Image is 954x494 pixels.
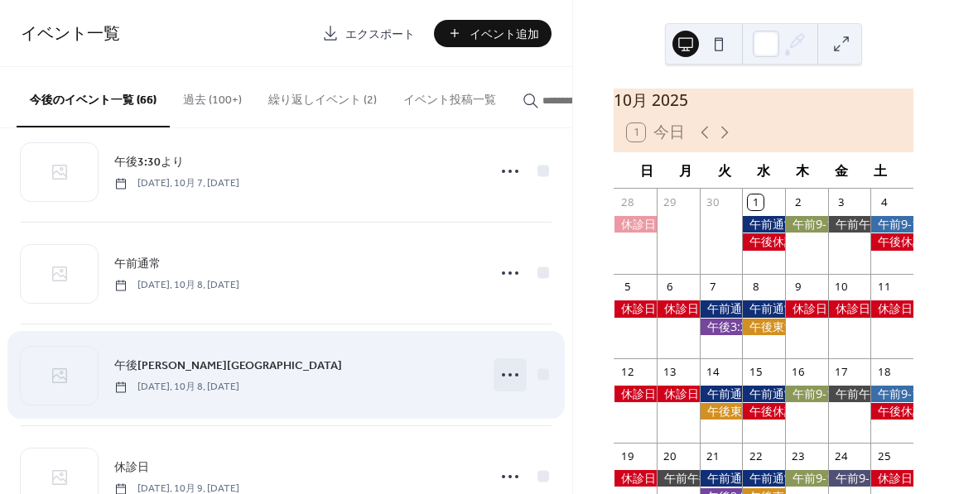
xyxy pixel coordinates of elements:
[706,194,720,209] div: 30
[785,300,828,317] div: 休診日
[748,280,763,295] div: 8
[742,319,785,335] div: 午後東海大Dr
[662,194,677,209] div: 29
[791,194,806,209] div: 2
[114,357,342,375] span: 午後[PERSON_NAME][GEOGRAPHIC_DATA]
[828,470,871,487] div: 午前9-12時 午後通常
[390,67,509,126] button: イベント投稿一覧
[870,300,913,317] div: 休診日
[742,216,785,233] div: 午前通常
[828,216,871,233] div: 午前午後共に通常
[310,20,427,47] a: エクスポート
[705,153,744,189] div: 火
[742,386,785,402] div: 午前通常
[791,449,806,464] div: 23
[662,449,677,464] div: 20
[700,300,743,317] div: 午前通常
[876,280,891,295] div: 11
[700,403,743,420] div: 午後東海大Dr
[834,449,849,464] div: 24
[657,470,700,487] div: 午前午後共に通常
[114,458,149,477] a: 休診日
[619,194,634,209] div: 28
[834,364,849,379] div: 17
[870,216,913,233] div: 午前9-12時
[614,216,657,233] div: 休診日
[706,364,720,379] div: 14
[861,153,900,189] div: 土
[614,89,913,113] div: 10月 2025
[666,153,705,189] div: 月
[657,386,700,402] div: 休診日
[876,364,891,379] div: 18
[700,470,743,487] div: 午前通常
[657,300,700,317] div: 休診日
[170,67,255,126] button: 過去 (100+)
[114,154,184,171] span: 午後3:30より
[748,364,763,379] div: 15
[742,403,785,420] div: 午後休診
[791,364,806,379] div: 16
[114,176,239,191] span: [DATE], 10月 7, [DATE]
[744,153,783,189] div: 水
[870,470,913,487] div: 休診日
[783,153,822,189] div: 木
[785,216,828,233] div: 午前9-12時 午後手術
[834,280,849,295] div: 10
[785,386,828,402] div: 午前9-12時 午後手術
[619,449,634,464] div: 19
[114,356,342,375] a: 午後[PERSON_NAME][GEOGRAPHIC_DATA]
[742,470,785,487] div: 午前通常
[434,20,552,47] button: イベント追加
[876,194,891,209] div: 4
[700,319,743,335] div: 午後3:30より
[870,386,913,402] div: 午前9-12時
[470,26,539,43] span: イベント追加
[255,67,390,126] button: 繰り返しイベント (2)
[614,386,657,402] div: 休診日
[834,194,849,209] div: 3
[748,449,763,464] div: 22
[114,254,161,273] a: 午前通常
[706,280,720,295] div: 7
[21,18,120,50] span: イベント一覧
[700,386,743,402] div: 午前通常
[114,152,184,171] a: 午後3:30より
[614,300,657,317] div: 休診日
[876,449,891,464] div: 25
[614,470,657,487] div: 休診日
[345,26,415,43] span: エクスポート
[742,300,785,317] div: 午前通常
[662,280,677,295] div: 6
[114,278,239,293] span: [DATE], 10月 8, [DATE]
[822,153,861,189] div: 金
[114,256,161,273] span: 午前通常
[619,280,634,295] div: 5
[114,459,149,477] span: 休診日
[17,67,170,127] button: 今後のイベント一覧 (66)
[828,386,871,402] div: 午前午後共に通常
[791,280,806,295] div: 9
[706,449,720,464] div: 21
[662,364,677,379] div: 13
[748,194,763,209] div: 1
[828,300,871,317] div: 休診日
[742,233,785,250] div: 午後休診
[870,403,913,420] div: 午後休診
[785,470,828,487] div: 午前9-12時 午後手術
[627,153,666,189] div: 日
[870,233,913,250] div: 午後休診
[114,380,239,395] span: [DATE], 10月 8, [DATE]
[619,364,634,379] div: 12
